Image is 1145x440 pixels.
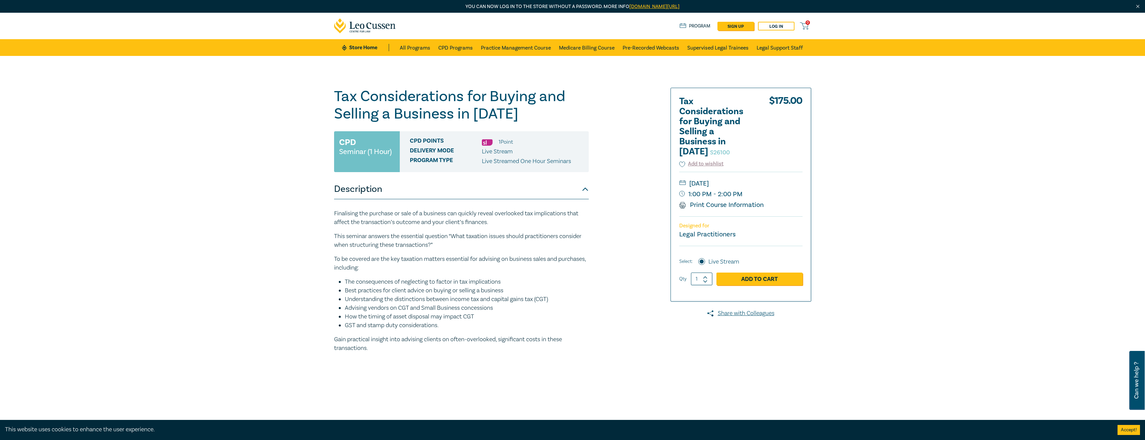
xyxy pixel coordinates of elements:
a: Pre-Recorded Webcasts [623,39,679,56]
small: Legal Practitioners [679,230,736,239]
a: Program [680,22,711,30]
div: $ 175.00 [769,96,803,160]
li: GST and stamp duty considerations. [345,321,589,330]
img: Substantive Law [482,139,493,146]
button: Add to wishlist [679,160,724,168]
li: 1 Point [499,138,513,146]
a: Legal Support Staff [757,39,803,56]
a: All Programs [400,39,430,56]
a: [DOMAIN_NAME][URL] [629,3,680,10]
button: Description [334,179,589,199]
button: Accept cookies [1118,425,1140,435]
input: 1 [691,273,712,285]
h2: Tax Considerations for Buying and Selling a Business in [DATE] [679,96,753,157]
span: Delivery Mode [410,147,482,156]
label: Qty [679,275,687,283]
div: This website uses cookies to enhance the user experience. [5,425,1107,434]
li: How the timing of asset disposal may impact CGT [345,312,589,321]
a: Supervised Legal Trainees [687,39,749,56]
p: You can now log in to the store without a password. More info [334,3,811,10]
p: This seminar answers the essential question “What taxation issues should practitioners consider w... [334,232,589,249]
h1: Tax Considerations for Buying and Selling a Business in [DATE] [334,88,589,123]
a: Practice Management Course [481,39,551,56]
p: Designed for [679,223,803,229]
a: CPD Programs [438,39,473,56]
p: Gain practical insight into advising clients on often-overlooked, significant costs in these tran... [334,335,589,353]
a: Medicare Billing Course [559,39,615,56]
a: Log in [758,22,794,30]
h3: CPD [339,136,356,148]
span: Can we help ? [1133,355,1140,406]
li: Advising vendors on CGT and Small Business concessions [345,304,589,312]
small: [DATE] [679,178,803,189]
p: Live Streamed One Hour Seminars [482,157,571,166]
small: S26100 [710,149,730,156]
small: Seminar (1 Hour) [339,148,392,155]
li: Best practices for client advice on buying or selling a business [345,286,589,295]
span: Program type [410,157,482,166]
li: Understanding the distinctions between income tax and capital gains tax (CGT) [345,295,589,304]
p: To be covered are the key taxation matters essential for advising on business sales and purchases... [334,255,589,272]
span: Select: [679,258,693,265]
a: Add to Cart [716,273,803,285]
small: 1:00 PM - 2:00 PM [679,189,803,200]
a: Store Home [342,44,389,51]
span: 0 [806,20,810,25]
label: Live Stream [708,258,739,266]
span: CPD Points [410,138,482,146]
li: The consequences of neglecting to factor in tax implications [345,278,589,286]
span: Live Stream [482,148,513,155]
p: Finalising the purchase or sale of a business can quickly reveal overlooked tax implications that... [334,209,589,227]
img: Close [1135,4,1141,9]
a: Print Course Information [679,201,764,209]
a: Share with Colleagues [671,309,811,318]
a: sign up [717,22,754,30]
